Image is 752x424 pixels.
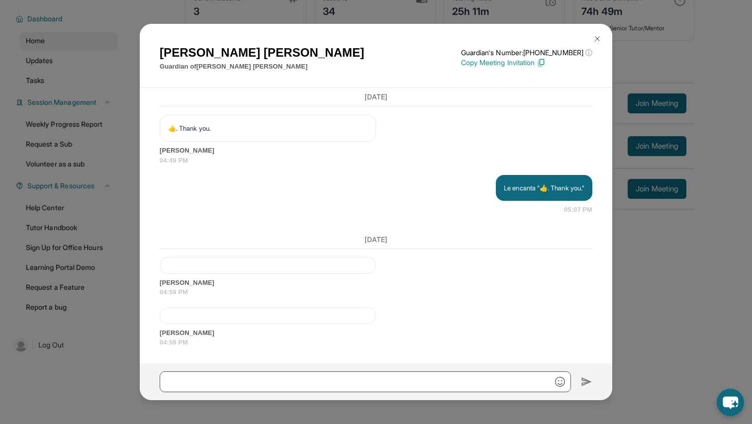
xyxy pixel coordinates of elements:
p: Le encanta “👍. Thank you.” [504,183,584,193]
h1: [PERSON_NAME] [PERSON_NAME] [160,44,364,62]
img: Send icon [581,376,592,388]
h3: [DATE] [160,235,592,245]
span: ⓘ [585,48,592,58]
span: [PERSON_NAME] [160,278,592,288]
img: Copy Icon [537,58,546,67]
p: Guardian's Number: [PHONE_NUMBER] [461,48,592,58]
img: Emoji [555,377,565,387]
span: 04:49 PM [160,156,592,166]
button: chat-button [717,389,744,416]
p: Guardian of [PERSON_NAME] [PERSON_NAME] [160,62,364,72]
span: [PERSON_NAME] [160,328,592,338]
p: 👍. Thank you. [168,123,368,133]
img: Close Icon [593,35,601,43]
p: Copy Meeting Invitation [461,58,592,68]
span: 05:07 PM [564,205,592,215]
h3: [DATE] [160,92,592,102]
span: [PERSON_NAME] [160,146,592,156]
span: 04:59 PM [160,287,592,297]
span: 04:59 PM [160,338,592,347]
